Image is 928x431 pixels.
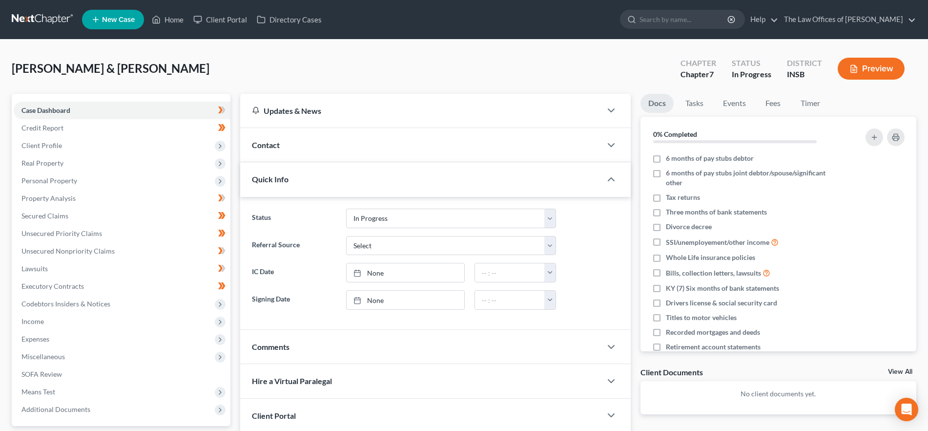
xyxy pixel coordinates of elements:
span: Titles to motor vehicles [666,313,737,323]
span: Bills, collection letters, lawsuits [666,268,761,278]
a: Unsecured Nonpriority Claims [14,242,230,260]
span: Quick Info [252,174,289,184]
span: Three months of bank statements [666,207,767,217]
a: Secured Claims [14,207,230,225]
span: Client Profile [21,141,62,150]
span: Personal Property [21,176,77,185]
span: Unsecured Nonpriority Claims [21,247,115,255]
span: Secured Claims [21,212,68,220]
a: None [347,263,464,282]
span: Lawsuits [21,264,48,273]
input: Search by name... [639,10,729,28]
span: Divorce decree [666,222,712,232]
div: INSB [787,69,822,80]
div: District [787,58,822,69]
span: Case Dashboard [21,106,70,114]
div: Status [732,58,771,69]
a: Client Portal [188,11,252,28]
a: Property Analysis [14,190,230,207]
span: Drivers license & social security card [666,298,777,308]
span: SOFA Review [21,370,62,378]
span: SSI/unemployement/other income [666,237,769,247]
label: Status [247,209,341,228]
span: Tax returns [666,193,700,202]
a: View All [888,368,912,375]
span: Income [21,317,44,325]
span: Additional Documents [21,405,90,413]
span: [PERSON_NAME] & [PERSON_NAME] [12,61,209,75]
a: Events [715,94,754,113]
span: Codebtors Insiders & Notices [21,300,110,308]
a: Directory Cases [252,11,327,28]
span: Unsecured Priority Claims [21,229,102,237]
a: SOFA Review [14,366,230,383]
div: Chapter [681,69,716,80]
span: 7 [709,69,714,79]
p: No client documents yet. [648,389,908,399]
label: Signing Date [247,290,341,310]
span: Expenses [21,335,49,343]
span: Property Analysis [21,194,76,202]
a: Home [147,11,188,28]
div: Client Documents [640,367,703,377]
label: IC Date [247,263,341,282]
div: Chapter [681,58,716,69]
span: 6 months of pay stubs joint debtor/spouse/significant other [666,168,839,188]
button: Preview [838,58,905,80]
strong: 0% Completed [653,130,697,138]
label: Referral Source [247,236,341,256]
div: Updates & News [252,106,589,116]
a: Tasks [678,94,711,113]
div: In Progress [732,69,771,80]
a: The Law Offices of [PERSON_NAME] [779,11,916,28]
a: Unsecured Priority Claims [14,225,230,242]
a: None [347,291,464,309]
span: Means Test [21,388,55,396]
span: Comments [252,342,289,351]
input: -- : -- [475,263,545,282]
div: Open Intercom Messenger [895,398,918,421]
span: Executory Contracts [21,282,84,290]
span: Miscellaneous [21,352,65,361]
a: Executory Contracts [14,278,230,295]
a: Help [745,11,778,28]
span: Credit Report [21,124,63,132]
span: 6 months of pay stubs debtor [666,153,754,163]
a: Timer [793,94,828,113]
a: Lawsuits [14,260,230,278]
a: Credit Report [14,119,230,137]
span: Client Portal [252,411,296,420]
span: Whole Life insurance policies [666,253,755,262]
input: -- : -- [475,291,545,309]
a: Case Dashboard [14,102,230,119]
span: Hire a Virtual Paralegal [252,376,332,386]
span: New Case [102,16,135,23]
span: Recorded mortgages and deeds [666,327,760,337]
span: Contact [252,140,280,150]
span: KY (7) Six months of bank statements [666,283,779,293]
a: Docs [640,94,674,113]
a: Fees [758,94,789,113]
span: Real Property [21,159,63,167]
span: Retirement account statements [666,342,761,352]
